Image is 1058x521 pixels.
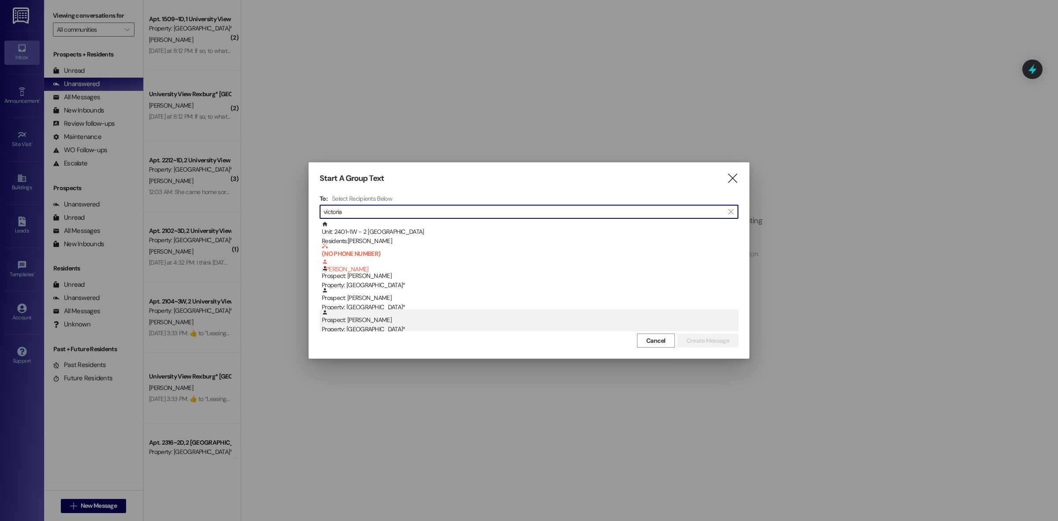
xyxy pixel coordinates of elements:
div: Prospect: [PERSON_NAME]Property: [GEOGRAPHIC_DATA]* [320,265,738,287]
div: Unit: 2401~1W - 2 [GEOGRAPHIC_DATA] [322,221,738,246]
input: Search for any contact or apartment [324,206,724,218]
b: (NO PHONE NUMBER) [322,243,738,258]
div: Prospect: [PERSON_NAME]Property: [GEOGRAPHIC_DATA]* [320,309,738,331]
button: Cancel [637,334,675,348]
div: Unit: 2401~1W - 2 [GEOGRAPHIC_DATA]Residents:[PERSON_NAME] [320,221,738,243]
div: Property: [GEOGRAPHIC_DATA]* [322,303,738,312]
div: Prospect: [PERSON_NAME] [322,309,738,334]
div: Property: [GEOGRAPHIC_DATA]* [322,281,738,290]
div: Prospect: [PERSON_NAME]Property: [GEOGRAPHIC_DATA]* [320,287,738,309]
div: Residents: [PERSON_NAME] [322,236,738,246]
div: : [PERSON_NAME] [322,243,738,274]
div: (NO PHONE NUMBER) : [PERSON_NAME] [320,243,738,265]
i:  [726,174,738,183]
div: Property: [GEOGRAPHIC_DATA]* [322,325,738,334]
button: Create Message [677,334,738,348]
h3: To: [320,195,328,202]
div: Prospect: [PERSON_NAME] [322,265,738,290]
button: Clear text [724,205,738,218]
span: Create Message [686,336,729,345]
h3: Start A Group Text [320,173,384,184]
h4: Select Recipients Below [332,195,392,202]
span: Cancel [646,336,666,345]
div: Prospect: [PERSON_NAME] [322,287,738,312]
i:  [728,208,733,215]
